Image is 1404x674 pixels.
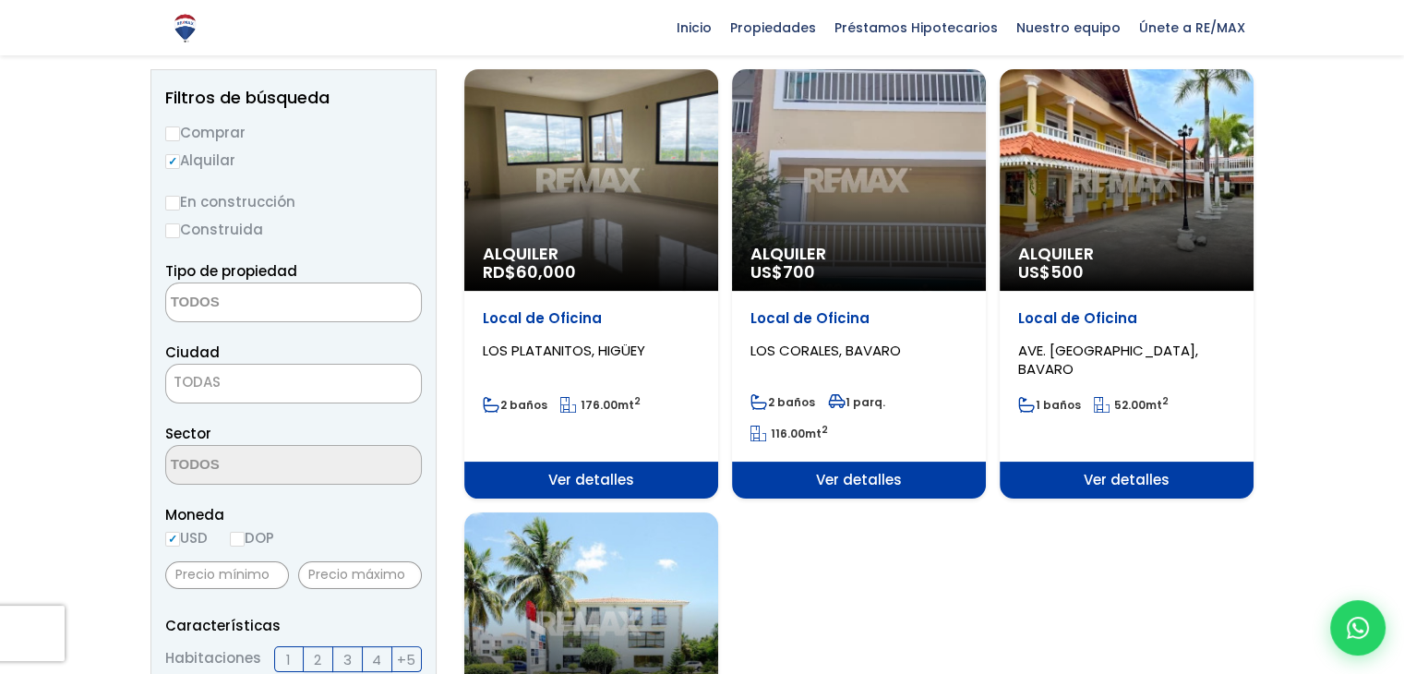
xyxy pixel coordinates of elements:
span: +5 [397,648,415,671]
span: 2 baños [483,397,547,413]
sup: 2 [822,423,828,437]
span: 60,000 [516,260,576,283]
span: 500 [1050,260,1084,283]
span: 176.00 [581,397,618,413]
p: Local de Oficina [750,309,967,328]
span: Habitaciones [165,646,261,672]
span: 1 baños [1018,397,1081,413]
span: Alquiler [750,245,967,263]
img: Logo de REMAX [169,12,201,44]
span: 2 baños [750,394,815,410]
input: En construcción [165,196,180,211]
p: Local de Oficina [483,309,700,328]
span: US$ [1018,260,1084,283]
input: USD [165,532,180,547]
input: Precio máximo [298,561,422,589]
span: Moneda [165,503,422,526]
span: mt [750,426,828,441]
a: Alquiler US$500 Local de Oficina AVE. [GEOGRAPHIC_DATA], BAVARO 1 baños 52.00mt2 Ver detalles [1000,69,1254,499]
span: RD$ [483,260,576,283]
span: Ver detalles [464,462,718,499]
span: Tipo de propiedad [165,261,297,281]
span: 52.00 [1114,397,1146,413]
textarea: Search [166,283,345,323]
span: mt [1094,397,1169,413]
input: Precio mínimo [165,561,289,589]
label: Construida [165,218,422,241]
span: Préstamos Hipotecarios [825,14,1007,42]
sup: 2 [1162,394,1169,408]
textarea: Search [166,446,345,486]
span: 700 [783,260,815,283]
input: Comprar [165,126,180,141]
span: Ciudad [165,343,220,362]
span: 2 [314,648,321,671]
p: Características [165,614,422,637]
span: 4 [372,648,381,671]
input: Alquilar [165,154,180,169]
span: TODAS [174,372,221,391]
input: Construida [165,223,180,238]
span: 3 [343,648,352,671]
input: DOP [230,532,245,547]
span: mt [560,397,641,413]
span: Alquiler [483,245,700,263]
span: Sector [165,424,211,443]
a: Alquiler RD$60,000 Local de Oficina LOS PLATANITOS, HIGÜEY 2 baños 176.00mt2 Ver detalles [464,69,718,499]
span: TODAS [165,364,422,403]
span: AVE. [GEOGRAPHIC_DATA], BAVARO [1018,341,1198,379]
label: Alquilar [165,149,422,172]
a: Alquiler US$700 Local de Oficina LOS CORALES, BAVARO 2 baños 1 parq. 116.00mt2 Ver detalles [732,69,986,499]
span: LOS CORALES, BAVARO [750,341,901,360]
label: DOP [230,526,274,549]
label: Comprar [165,121,422,144]
span: Nuestro equipo [1007,14,1130,42]
span: Ver detalles [1000,462,1254,499]
span: US$ [750,260,815,283]
p: Local de Oficina [1018,309,1235,328]
span: Ver detalles [732,462,986,499]
span: Inicio [667,14,721,42]
span: 1 [286,648,291,671]
label: USD [165,526,208,549]
span: 116.00 [771,426,805,441]
span: Únete a RE/MAX [1130,14,1254,42]
span: LOS PLATANITOS, HIGÜEY [483,341,645,360]
span: TODAS [166,369,421,395]
label: En construcción [165,190,422,213]
sup: 2 [634,394,641,408]
h2: Filtros de búsqueda [165,89,422,107]
span: Alquiler [1018,245,1235,263]
span: Propiedades [721,14,825,42]
span: 1 parq. [828,394,885,410]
